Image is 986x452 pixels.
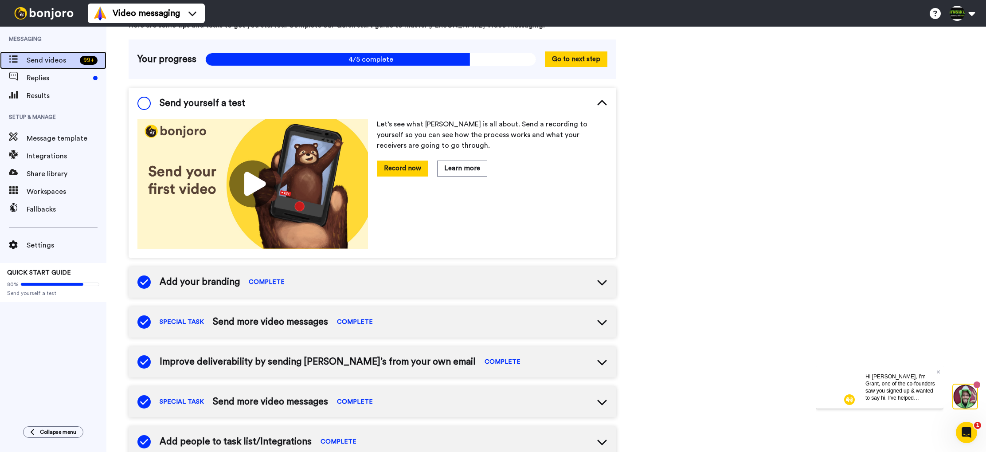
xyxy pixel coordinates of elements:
[27,204,106,215] span: Fallbacks
[337,318,373,326] span: COMPLETE
[213,395,328,409] span: Send more video messages
[40,428,76,436] span: Collapse menu
[93,6,107,20] img: vm-color.svg
[80,56,98,65] div: 99 +
[485,358,520,366] span: COMPLETE
[137,53,196,66] span: Your progress
[974,422,981,429] span: 1
[205,53,536,66] span: 4/5 complete
[27,73,90,83] span: Replies
[27,90,106,101] span: Results
[160,275,240,289] span: Add your branding
[27,186,106,197] span: Workspaces
[7,290,99,297] span: Send yourself a test
[23,426,83,438] button: Collapse menu
[7,281,19,288] span: 80%
[321,437,356,446] span: COMPLETE
[27,55,76,66] span: Send videos
[27,133,106,144] span: Message template
[27,240,106,251] span: Settings
[28,28,39,39] img: mute-white.svg
[137,119,368,249] img: 178eb3909c0dc23ce44563bdb6dc2c11.jpg
[160,97,245,110] span: Send yourself a test
[956,422,977,443] iframe: Intercom live chat
[213,315,328,329] span: Send more video messages
[1,2,25,26] img: 3183ab3e-59ed-45f6-af1c-10226f767056-1659068401.jpg
[249,278,285,287] span: COMPLETE
[27,169,106,179] span: Share library
[337,397,373,406] span: COMPLETE
[160,355,476,369] span: Improve deliverability by sending [PERSON_NAME]’s from your own email
[437,161,487,176] button: Learn more
[11,7,77,20] img: bj-logo-header-white.svg
[160,435,312,448] span: Add people to task list/Integrations
[160,397,204,406] span: SPECIAL TASK
[7,270,71,276] span: QUICK START GUIDE
[545,51,607,67] button: Go to next step
[113,7,180,20] span: Video messaging
[377,119,607,151] p: Let’s see what [PERSON_NAME] is all about. Send a recording to yourself so you can see how the pr...
[160,318,204,326] span: SPECIAL TASK
[377,161,428,176] button: Record now
[50,8,119,78] span: Hi [PERSON_NAME], I'm Grant, one of the co-founders saw you signed up & wanted to say hi. I've he...
[27,151,106,161] span: Integrations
